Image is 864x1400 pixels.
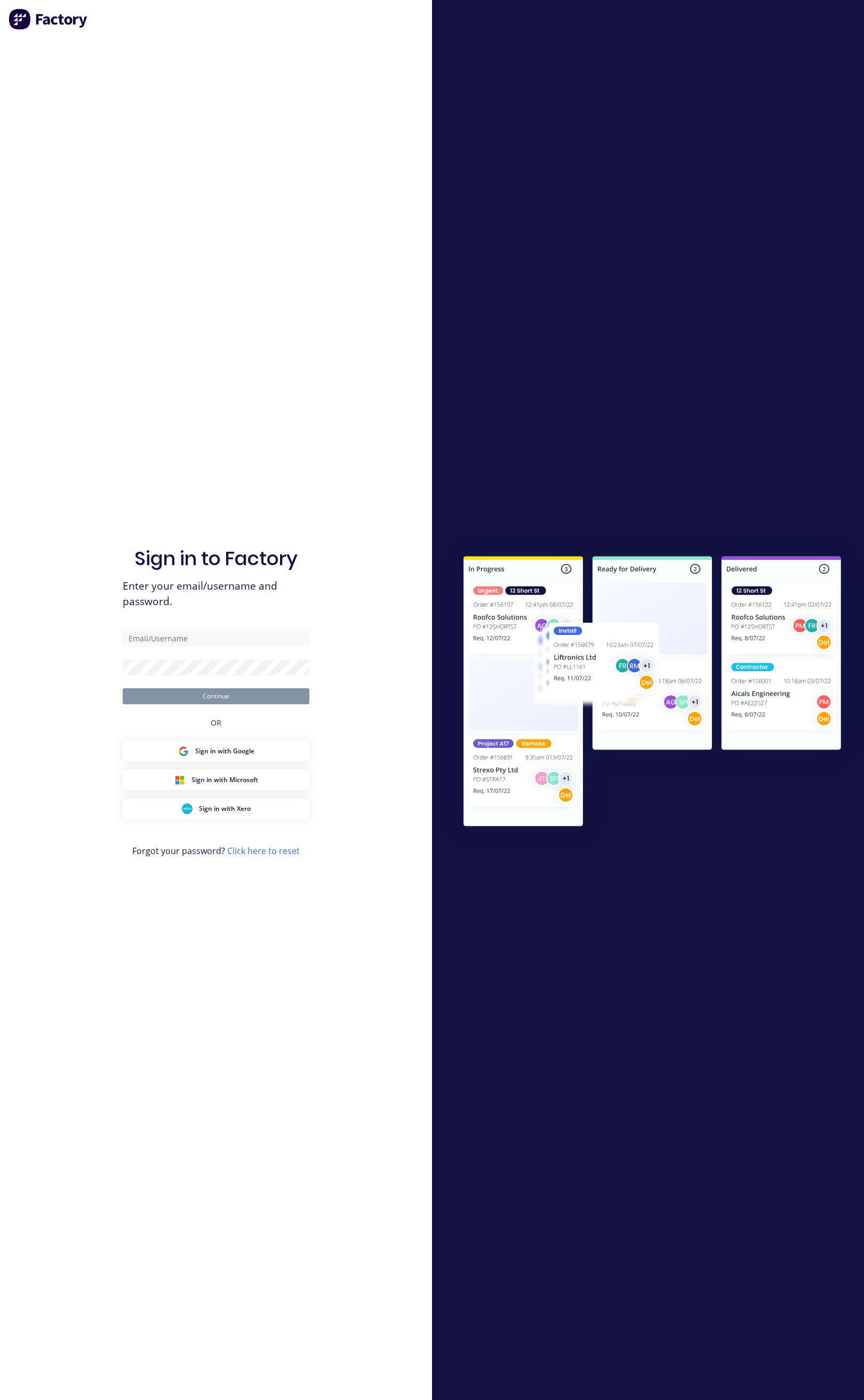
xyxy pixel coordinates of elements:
span: Forgot your password? [132,844,300,857]
button: Microsoft Sign inSign in with Microsoft [123,770,309,790]
img: Sign in [441,535,864,851]
a: Click here to reset [227,845,300,857]
span: Sign in with Google [195,746,254,756]
span: Sign in with Xero [199,804,251,814]
button: Google Sign inSign in with Google [123,741,309,761]
button: Xero Sign inSign in with Xero [123,799,309,819]
button: Continue [123,688,309,704]
input: Email/Username [123,631,309,647]
img: Google Sign in [178,746,189,757]
h1: Sign in to Factory [134,547,298,570]
img: Microsoft Sign in [174,775,185,785]
span: Enter your email/username and password. [123,578,309,609]
span: Sign in with Microsoft [191,775,258,785]
div: OR [211,704,221,741]
img: Factory [9,9,89,30]
img: Xero Sign in [182,803,193,814]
